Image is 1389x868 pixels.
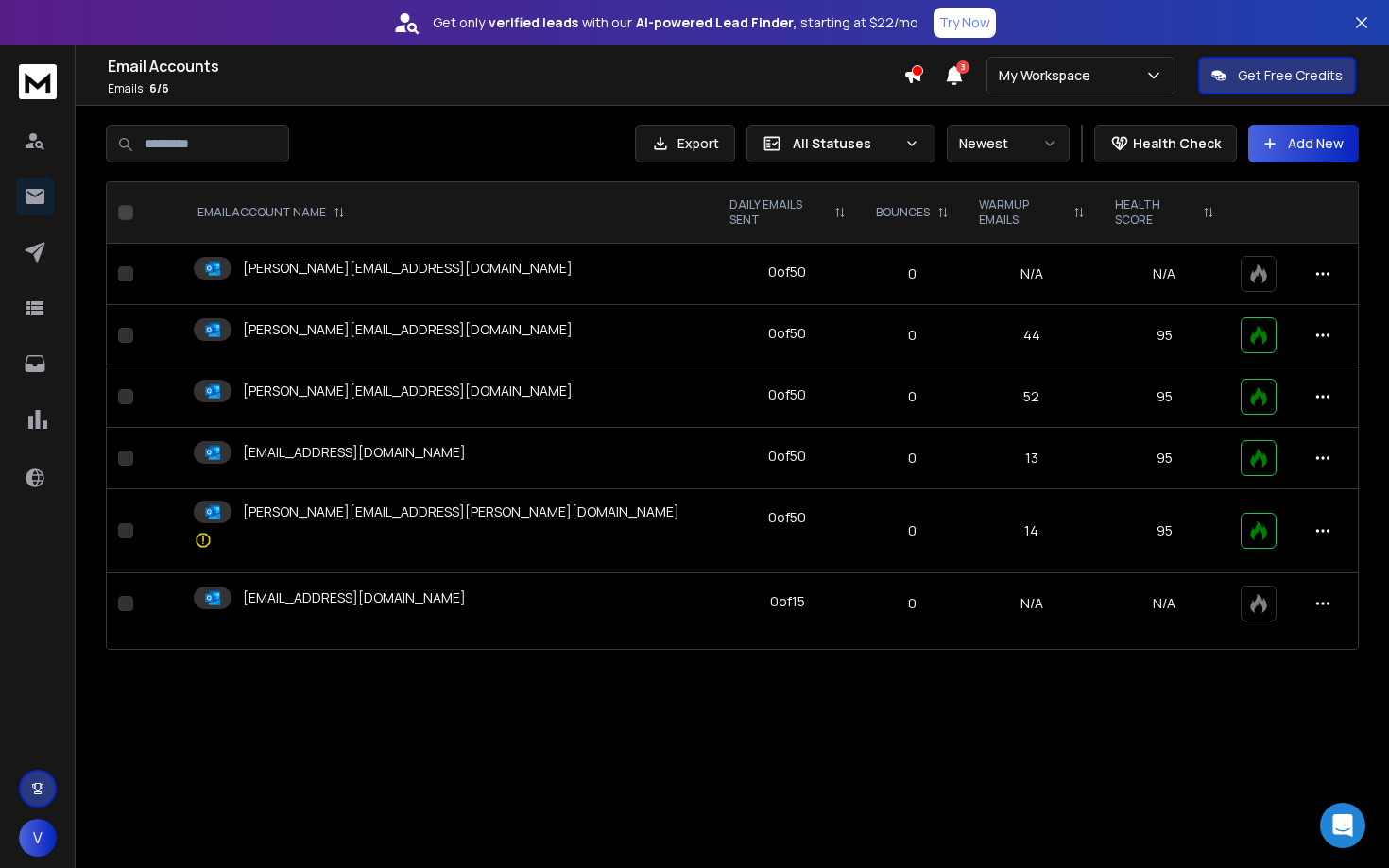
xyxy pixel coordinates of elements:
p: Get only with our starting at $22/mo [433,13,918,32]
p: [EMAIL_ADDRESS][DOMAIN_NAME] [243,443,466,462]
div: 0 of 50 [768,263,806,281]
button: Try Now [934,8,996,38]
p: 0 [872,264,952,283]
img: logo [19,64,57,99]
div: 0 of 50 [768,385,806,404]
button: Add New [1248,125,1359,162]
p: 0 [872,594,952,613]
p: BOUNCES [876,205,930,220]
button: Get Free Credits [1198,57,1356,94]
div: EMAIL ACCOUNT NAME [197,205,345,220]
td: 95 [1100,366,1229,428]
div: 0 of 50 [768,447,806,466]
p: 0 [872,449,952,468]
p: My Workspace [999,66,1098,85]
p: [PERSON_NAME][EMAIL_ADDRESS][PERSON_NAME][DOMAIN_NAME] [243,502,679,521]
span: 6 / 6 [149,80,169,96]
p: [EMAIL_ADDRESS][DOMAIN_NAME] [243,588,466,607]
button: Export [635,125,735,162]
td: 14 [964,489,1100,573]
div: 0 of 50 [768,508,806,527]
button: V [19,819,57,857]
td: 13 [964,428,1100,489]
td: 44 [964,305,1100,366]
p: [PERSON_NAME][EMAIL_ADDRESS][DOMAIN_NAME] [243,259,573,278]
p: 0 [872,521,952,540]
p: N/A [1111,594,1218,613]
span: 3 [956,60,969,74]
div: 0 of 50 [768,324,806,343]
td: N/A [964,573,1100,635]
p: 0 [872,326,952,345]
h1: Email Accounts [108,55,903,77]
p: All Statuses [793,134,897,153]
button: Newest [947,125,1070,162]
p: [PERSON_NAME][EMAIL_ADDRESS][DOMAIN_NAME] [243,320,573,339]
td: 95 [1100,305,1229,366]
p: Health Check [1133,134,1221,153]
td: 95 [1100,489,1229,573]
td: 52 [964,366,1100,428]
p: Get Free Credits [1238,66,1343,85]
p: Emails : [108,81,903,96]
p: [PERSON_NAME][EMAIL_ADDRESS][DOMAIN_NAME] [243,382,573,400]
td: 95 [1100,428,1229,489]
strong: verified leads [489,13,578,32]
p: DAILY EMAILS SENT [729,197,827,228]
button: Health Check [1094,125,1237,162]
p: HEALTH SCORE [1115,197,1195,228]
p: N/A [1111,264,1218,283]
td: N/A [964,244,1100,305]
p: 0 [872,387,952,406]
p: Try Now [939,13,990,32]
strong: AI-powered Lead Finder, [636,13,797,32]
p: WARMUP EMAILS [979,197,1066,228]
div: 0 of 15 [770,592,805,611]
div: Open Intercom Messenger [1320,803,1365,848]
